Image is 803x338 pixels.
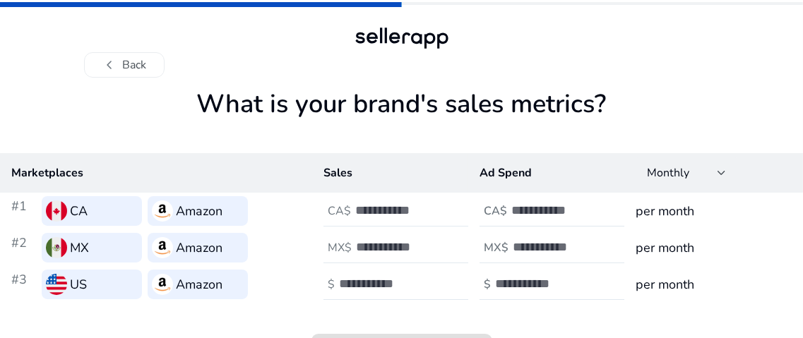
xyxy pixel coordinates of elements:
img: mx.svg [46,237,67,258]
span: Monthly [647,165,689,181]
h3: per month [636,238,792,258]
h3: #3 [11,270,36,299]
h3: Amazon [176,274,222,294]
img: ca.svg [46,200,67,222]
h3: US [70,274,87,294]
h3: #2 [11,233,36,262]
button: chevron_leftBack [84,52,165,78]
h4: CA$ [484,205,507,218]
h4: $ [484,278,491,291]
h4: MX$ [484,241,508,255]
h3: per month [636,274,792,294]
h3: per month [636,201,792,221]
h3: Amazon [176,238,222,258]
th: Sales [312,153,468,193]
h3: Amazon [176,201,222,221]
h3: #1 [11,196,36,226]
h4: MX$ [328,241,352,255]
h3: CA [70,201,88,221]
th: Ad Spend [468,153,624,193]
span: chevron_left [102,56,119,73]
h4: CA$ [328,205,351,218]
img: us.svg [46,274,67,295]
h3: MX [70,238,89,258]
h4: $ [328,278,335,291]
